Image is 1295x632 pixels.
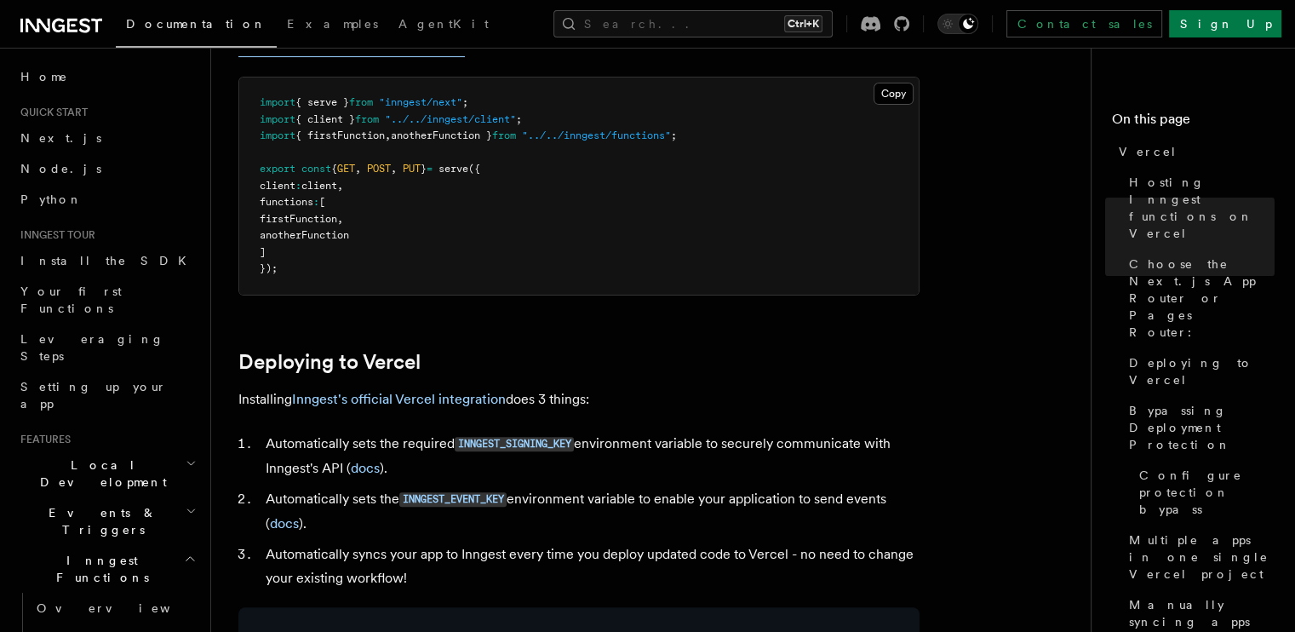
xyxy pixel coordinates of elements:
span: Inngest Functions [14,552,184,586]
a: AgentKit [388,5,499,46]
span: GET [337,163,355,175]
span: , [337,180,343,192]
a: Examples [277,5,388,46]
span: Manually syncing apps [1129,596,1275,630]
span: from [355,113,379,125]
a: Deploying to Vercel [238,350,421,374]
a: Multiple apps in one single Vercel project [1122,525,1275,589]
span: Deploying to Vercel [1129,354,1275,388]
span: Vercel [1119,143,1178,160]
button: Toggle dark mode [937,14,978,34]
span: import [260,113,295,125]
span: Quick start [14,106,88,119]
span: ] [260,246,266,258]
a: Choose the Next.js App Router or Pages Router: [1122,249,1275,348]
span: Setting up your app [20,380,167,411]
span: PUT [403,163,421,175]
a: INNGEST_SIGNING_KEY [455,435,574,451]
span: = [427,163,433,175]
span: export [260,163,295,175]
span: Documentation [126,17,266,31]
span: Overview [37,601,212,615]
a: Next.js [14,123,200,153]
a: Deploying to Vercel [1122,348,1275,395]
span: , [391,163,397,175]
span: Python [20,192,83,206]
span: "../../inngest/functions" [522,129,671,141]
span: "../../inngest/client" [385,113,516,125]
span: ({ [468,163,480,175]
span: { firstFunction [295,129,385,141]
span: Inngest tour [14,228,95,242]
span: import [260,96,295,108]
span: functions [260,196,313,208]
a: Inngest's official Vercel integration [292,391,506,407]
button: Inngest Functions [14,545,200,593]
span: { serve } [295,96,349,108]
span: Configure protection bypass [1139,467,1275,518]
span: Features [14,433,71,446]
span: serve [438,163,468,175]
span: , [355,163,361,175]
li: Automatically sets the environment variable to enable your application to send events ( ). [261,487,920,536]
span: , [385,129,391,141]
a: Configure protection bypass [1132,460,1275,525]
span: POST [367,163,391,175]
span: } [421,163,427,175]
a: Contact sales [1006,10,1162,37]
span: from [349,96,373,108]
button: Search...Ctrl+K [553,10,833,37]
a: Hosting Inngest functions on Vercel [1122,167,1275,249]
button: Events & Triggers [14,497,200,545]
span: : [313,196,319,208]
span: import [260,129,295,141]
button: Local Development [14,450,200,497]
span: : [295,180,301,192]
span: const [301,163,331,175]
li: Automatically sets the required environment variable to securely communicate with Inngest's API ( ). [261,432,920,480]
code: INNGEST_SIGNING_KEY [455,437,574,451]
span: ; [671,129,677,141]
span: Install the SDK [20,254,197,267]
span: Your first Functions [20,284,122,315]
li: Automatically syncs your app to Inngest every time you deploy updated code to Vercel - no need to... [261,543,920,590]
a: Bypassing Deployment Protection [1122,395,1275,460]
a: Leveraging Steps [14,324,200,371]
a: Your first Functions [14,276,200,324]
a: Install the SDK [14,245,200,276]
button: Copy [874,83,914,105]
p: Installing does 3 things: [238,388,920,411]
span: { client } [295,113,355,125]
span: AgentKit [398,17,489,31]
span: from [492,129,516,141]
span: client [260,180,295,192]
code: INNGEST_EVENT_KEY [399,492,507,507]
a: Vercel [1112,136,1275,167]
a: Python [14,184,200,215]
span: ; [516,113,522,125]
a: Home [14,61,200,92]
a: Setting up your app [14,371,200,419]
span: Leveraging Steps [20,332,164,363]
span: Examples [287,17,378,31]
span: anotherFunction } [391,129,492,141]
span: Node.js [20,162,101,175]
a: Overview [30,593,200,623]
kbd: Ctrl+K [784,15,822,32]
span: Multiple apps in one single Vercel project [1129,531,1275,583]
span: }); [260,262,278,274]
span: Events & Triggers [14,504,186,538]
h4: On this page [1112,109,1275,136]
a: docs [270,515,299,531]
a: Node.js [14,153,200,184]
span: "inngest/next" [379,96,462,108]
a: Documentation [116,5,277,48]
span: ; [462,96,468,108]
span: { [331,163,337,175]
span: [ [319,196,325,208]
a: INNGEST_EVENT_KEY [399,491,507,507]
a: Sign Up [1169,10,1281,37]
span: Choose the Next.js App Router or Pages Router: [1129,256,1275,341]
span: Next.js [20,131,101,145]
span: , [337,213,343,225]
